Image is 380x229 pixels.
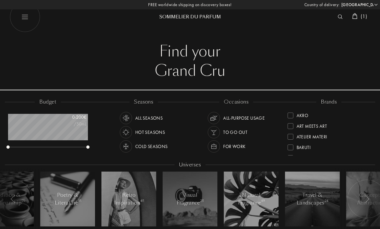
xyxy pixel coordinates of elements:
[176,191,204,207] div: Visual Fragrance
[54,121,86,127] div: /50mL
[121,128,130,137] img: usage_season_hot_white.svg
[338,15,343,19] img: search_icn_white.svg
[151,14,229,20] div: Sommelier du Parfum
[135,126,165,138] div: Hot Seasons
[304,2,340,8] span: Country of delivery:
[54,114,86,121] div: 0 - 200 €
[135,140,168,153] div: Cold Seasons
[325,199,328,203] span: 24
[121,114,130,123] img: usage_season_average_white.svg
[121,142,130,151] img: usage_season_cold_white.svg
[261,199,265,203] span: 49
[219,98,253,106] div: occasions
[238,191,265,207] div: Natural Fragrance
[140,199,144,203] span: 45
[78,199,81,203] span: 15
[14,42,366,61] div: Find your
[316,98,341,106] div: brands
[200,199,204,203] span: 23
[352,13,357,19] img: cart_white.svg
[297,191,328,207] div: Travel & Landscapes
[135,112,163,124] div: All Seasons
[297,142,311,151] div: Baruti
[223,112,265,124] div: All-purpose Usage
[209,114,218,123] img: usage_occasion_all_white.svg
[209,128,218,137] img: usage_occasion_party_white.svg
[10,2,40,32] img: burger_white.png
[223,140,245,153] div: For Work
[297,121,327,129] div: Art Meets Art
[223,126,247,138] div: To go Out
[297,153,328,161] div: Binet-Papillon
[35,98,61,106] div: budget
[297,110,309,119] div: Akro
[54,191,81,207] div: Poetry & Literature
[364,195,369,203] img: arr_left.svg
[361,13,367,20] span: ( 1 )
[14,61,366,81] div: Grand Cru
[175,161,205,169] div: Universes
[11,195,16,203] img: arr_left.svg
[114,191,144,207] div: Retro Inspiration
[209,142,218,151] img: usage_occasion_work_white.svg
[129,98,158,106] div: seasons
[297,131,327,140] div: Atelier Materi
